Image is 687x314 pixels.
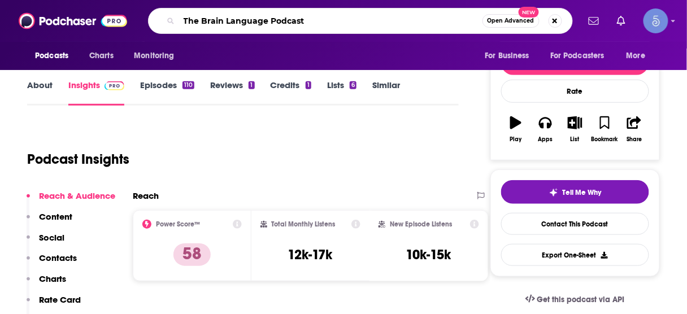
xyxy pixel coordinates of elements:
button: Contacts [27,252,77,273]
input: Search podcasts, credits, & more... [179,12,482,30]
a: Lists6 [327,80,356,106]
button: open menu [477,45,543,67]
button: Charts [27,273,66,294]
button: open menu [27,45,83,67]
h1: Podcast Insights [27,151,129,168]
span: Logged in as Spiral5-G1 [643,8,668,33]
div: Play [510,136,522,143]
span: Get this podcast via API [537,295,625,304]
p: Social [39,232,64,243]
img: Podchaser - Follow, Share and Rate Podcasts [19,10,127,32]
button: Play [501,109,531,150]
a: Charts [82,45,120,67]
button: Show profile menu [643,8,668,33]
p: Content [39,211,72,222]
button: Open AdvancedNew [482,14,540,28]
button: open menu [126,45,189,67]
button: Social [27,232,64,253]
div: Share [627,136,642,143]
a: Show notifications dropdown [612,11,630,30]
a: Contact This Podcast [501,213,649,235]
h3: 12k-17k [288,246,333,263]
button: Share [620,109,649,150]
span: Tell Me Why [563,188,602,197]
h2: Total Monthly Listens [272,220,336,228]
button: List [560,109,590,150]
button: Apps [531,109,560,150]
span: Charts [89,48,114,64]
h3: 10k-15k [406,246,451,263]
a: Similar [372,80,400,106]
a: About [27,80,53,106]
div: 1 [249,81,254,89]
button: Bookmark [590,109,619,150]
p: Rate Card [39,294,81,305]
button: open menu [543,45,621,67]
span: More [627,48,646,64]
p: 58 [173,243,211,266]
p: Charts [39,273,66,284]
img: Podchaser Pro [105,81,124,90]
p: Contacts [39,252,77,263]
div: 6 [350,81,356,89]
div: 110 [182,81,194,89]
a: Show notifications dropdown [584,11,603,30]
a: InsightsPodchaser Pro [68,80,124,106]
h2: Power Score™ [156,220,200,228]
span: For Podcasters [550,48,605,64]
button: open menu [619,45,660,67]
span: Podcasts [35,48,68,64]
div: List [571,136,580,143]
span: New [519,7,539,18]
div: Search podcasts, credits, & more... [148,8,573,34]
button: Content [27,211,72,232]
div: Rate [501,80,649,103]
img: tell me why sparkle [549,188,558,197]
h2: New Episode Listens [390,220,452,228]
a: Get this podcast via API [516,286,634,313]
img: User Profile [643,8,668,33]
span: For Business [485,48,529,64]
button: Export One-Sheet [501,244,649,266]
div: Apps [538,136,553,143]
div: 1 [306,81,311,89]
a: Episodes110 [140,80,194,106]
span: Monitoring [134,48,174,64]
button: Reach & Audience [27,190,115,211]
span: Open Advanced [488,18,534,24]
button: tell me why sparkleTell Me Why [501,180,649,204]
h2: Reach [133,190,159,201]
div: Bookmark [592,136,618,143]
a: Reviews1 [210,80,254,106]
a: Credits1 [271,80,311,106]
p: Reach & Audience [39,190,115,201]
